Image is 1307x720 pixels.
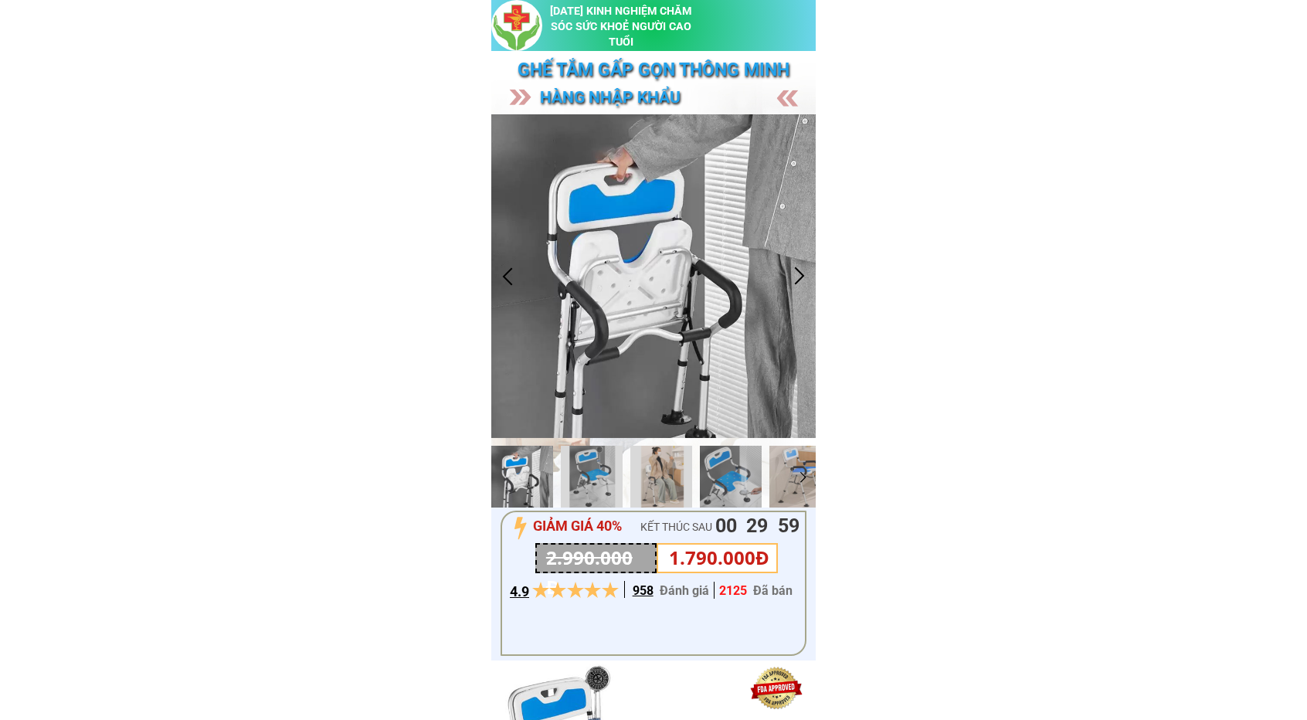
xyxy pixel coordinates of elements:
[547,4,695,50] h3: [DATE] KINH NGHIỆM CHĂM SÓC SỨC KHOẺ NGƯỜI CAO TUỔI
[540,85,783,137] h3: hàng nhập khẩu [GEOGRAPHIC_DATA]
[640,518,744,535] h3: KẾT THÚC SAU
[660,583,709,598] span: Đánh giá
[633,583,653,598] span: 958
[719,583,747,598] span: 2125
[510,581,532,603] h3: 4.9
[753,583,793,598] span: Đã bán
[546,543,646,603] h3: 2.990.000Đ
[518,56,795,85] h3: Ghế tắm GẤP GỌN THÔNG MINH
[669,543,772,572] h3: 1.790.000Đ
[533,515,640,538] h3: GIẢM GIÁ 40%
